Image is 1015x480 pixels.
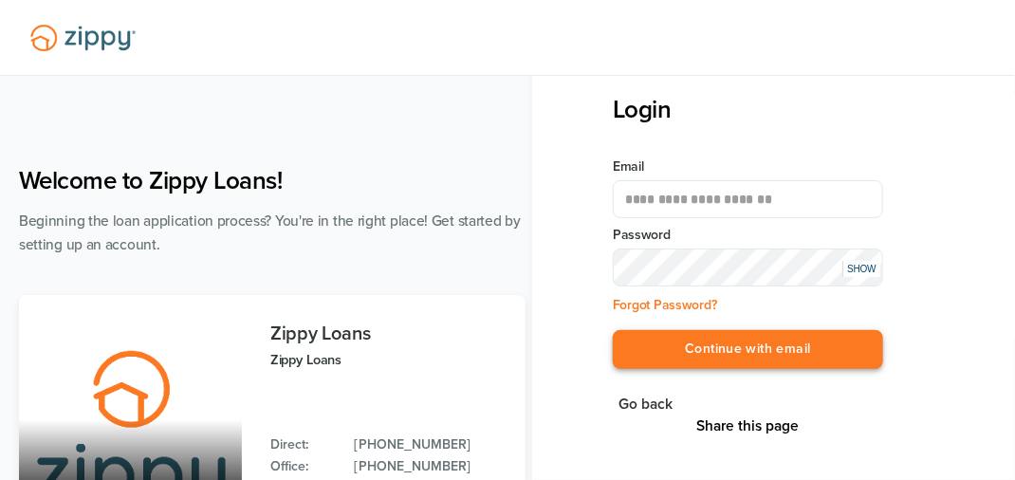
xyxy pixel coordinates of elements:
button: Share This Page [692,416,805,435]
img: Lender Logo [19,16,147,60]
h1: Welcome to Zippy Loans! [19,166,526,195]
input: Input Password [613,249,883,286]
p: Direct: [270,434,336,455]
button: Go back [613,392,678,417]
div: SHOW [842,261,880,277]
a: Direct Phone: 512-975-2947 [355,434,507,455]
p: Office: [270,456,336,477]
p: Zippy Loans [270,349,507,371]
a: Office Phone: 512-975-2947 [355,456,507,477]
span: Beginning the loan application process? You're in the right place! Get started by setting up an a... [19,212,521,253]
label: Email [613,157,883,176]
button: Continue with email [613,330,883,369]
label: Password [613,226,883,245]
input: Email Address [613,180,883,218]
a: Forgot Password? [613,297,717,313]
h3: Login [613,95,883,124]
h3: Zippy Loans [270,323,507,344]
